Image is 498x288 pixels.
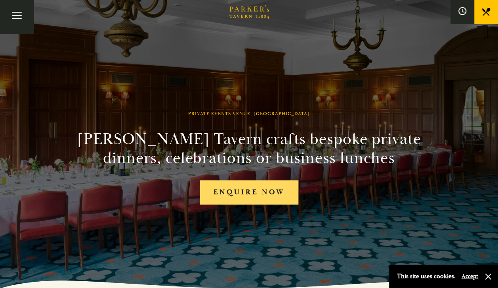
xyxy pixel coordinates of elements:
[188,111,310,117] h1: Private Events Venue, [GEOGRAPHIC_DATA]
[462,273,478,280] button: Accept
[397,271,456,282] p: This site uses cookies.
[484,273,492,280] button: Close and accept
[200,180,298,205] a: Enquire now
[69,130,430,168] h2: [PERSON_NAME] Tavern crafts bespoke private dinners, celebrations or business lunches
